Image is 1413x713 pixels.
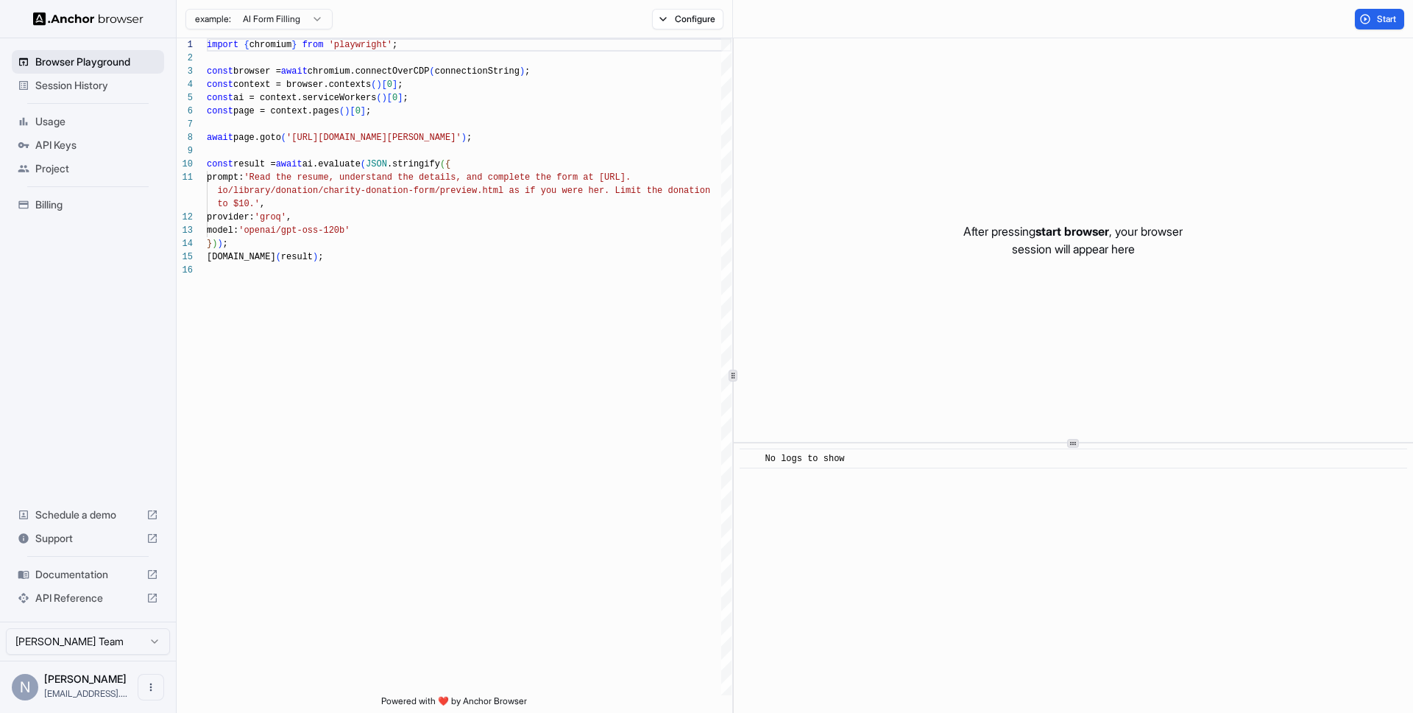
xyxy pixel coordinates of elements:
span: ; [392,40,397,50]
div: 12 [177,211,193,224]
span: API Reference [35,591,141,605]
span: ; [318,252,323,262]
span: ) [376,80,381,90]
span: ​ [747,452,754,466]
div: 1 [177,38,193,52]
span: ( [276,252,281,262]
span: to $10.' [217,199,260,209]
span: provider: [207,212,255,222]
span: Billing [35,197,158,212]
span: Support [35,531,141,546]
span: from [302,40,324,50]
span: } [291,40,297,50]
span: await [276,159,302,169]
span: 'groq' [255,212,286,222]
span: ) [461,133,467,143]
span: ; [366,106,371,116]
span: html as if you were her. Limit the donation [482,186,710,196]
p: After pressing , your browser session will appear here [963,222,1183,258]
span: 0 [392,93,397,103]
span: [ [382,80,387,90]
div: 3 [177,65,193,78]
span: ) [313,252,318,262]
span: connectionString [435,66,520,77]
span: result = [233,159,276,169]
span: '[URL][DOMAIN_NAME][PERSON_NAME]' [286,133,461,143]
button: Configure [652,9,723,29]
div: 2 [177,52,193,65]
div: 11 [177,171,193,184]
span: await [281,66,308,77]
div: 13 [177,224,193,237]
div: 6 [177,105,193,118]
span: start browser [1035,224,1109,239]
div: 4 [177,78,193,91]
span: , [260,199,265,209]
span: const [207,106,233,116]
span: [DOMAIN_NAME] [207,252,276,262]
span: ( [429,66,434,77]
span: Browser Playground [35,55,158,69]
div: 15 [177,250,193,264]
div: Project [12,157,164,180]
span: ) [382,93,387,103]
span: ) [344,106,350,116]
span: No logs to show [765,454,845,464]
span: ; [397,80,403,90]
span: io/library/donation/charity-donation-form/preview. [217,186,482,196]
span: API Keys [35,138,158,152]
button: Open menu [138,674,164,700]
span: ( [371,80,376,90]
span: model: [207,225,238,236]
div: API Reference [12,586,164,610]
div: 9 [177,144,193,158]
span: const [207,80,233,90]
span: Start [1377,13,1398,25]
span: 0 [355,106,361,116]
span: 'playwright' [329,40,392,50]
span: ; [223,239,228,249]
span: await [207,133,233,143]
div: Session History [12,74,164,97]
div: 7 [177,118,193,131]
div: Documentation [12,563,164,586]
span: result [281,252,313,262]
span: Session History [35,78,158,93]
span: ) [520,66,525,77]
span: 'openai/gpt-oss-120b' [238,225,350,236]
span: ( [281,133,286,143]
span: context = browser.contexts [233,80,371,90]
div: API Keys [12,133,164,157]
span: ] [361,106,366,116]
span: Nicolas null [44,672,127,685]
span: ai = context.serviceWorkers [233,93,376,103]
span: Usage [35,114,158,129]
span: , [286,212,291,222]
div: Usage [12,110,164,133]
span: Powered with ❤️ by Anchor Browser [381,695,527,713]
span: ( [339,106,344,116]
span: import [207,40,238,50]
span: 3abbilo@gmail.com [44,688,127,699]
span: prompt: [207,172,244,183]
div: 16 [177,264,193,277]
div: 14 [177,237,193,250]
span: ; [525,66,530,77]
div: 10 [177,158,193,171]
span: } [207,239,212,249]
span: const [207,66,233,77]
span: ) [217,239,222,249]
span: Schedule a demo [35,507,141,522]
div: 8 [177,131,193,144]
span: ; [403,93,408,103]
span: page = context.pages [233,106,339,116]
span: ; [467,133,472,143]
span: Documentation [35,567,141,582]
div: N [12,674,38,700]
span: ( [440,159,445,169]
span: ( [361,159,366,169]
span: lete the form at [URL]. [509,172,631,183]
span: page.goto [233,133,281,143]
div: Support [12,527,164,550]
span: ] [397,93,403,103]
